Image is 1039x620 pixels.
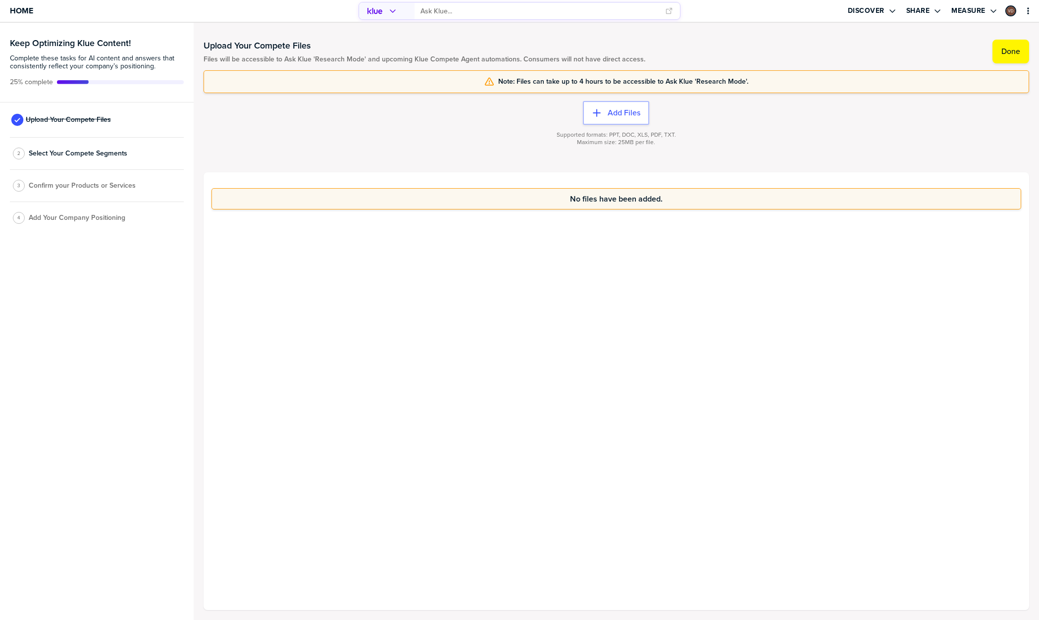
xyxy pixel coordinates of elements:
[583,101,649,125] button: Add Files
[204,40,645,52] h1: Upload Your Compete Files
[17,214,20,221] span: 4
[1001,47,1020,56] label: Done
[10,54,184,70] span: Complete these tasks for AI content and answers that consistently reflect your company’s position...
[204,55,645,63] span: Files will be accessible to Ask Klue 'Research Mode' and upcoming Klue Compete Agent automations....
[1006,6,1015,15] img: 5cc27b7bdb7bf4caff5be6f91868ca79-sml.png
[29,150,127,157] span: Select Your Compete Segments
[498,78,748,86] span: Note: Files can take up to 4 hours to be accessible to Ask Klue 'Research Mode'.
[577,139,655,146] span: Maximum size: 25MB per file.
[10,6,33,15] span: Home
[17,150,20,157] span: 2
[17,182,20,189] span: 3
[420,3,659,19] input: Ask Klue...
[10,39,184,48] h3: Keep Optimizing Klue Content!
[29,214,125,222] span: Add Your Company Positioning
[951,6,986,15] label: Measure
[992,40,1029,63] button: Done
[10,78,53,86] span: Active
[1005,5,1016,16] div: Valeria Dubovoy
[29,182,136,190] span: Confirm your Products or Services
[26,116,111,124] span: Upload Your Compete Files
[608,108,640,118] label: Add Files
[557,131,676,139] span: Supported formats: PPT, DOC, XLS, PDF, TXT.
[848,6,884,15] label: Discover
[1004,4,1017,17] a: Edit Profile
[906,6,930,15] label: Share
[570,195,663,203] span: No files have been added.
